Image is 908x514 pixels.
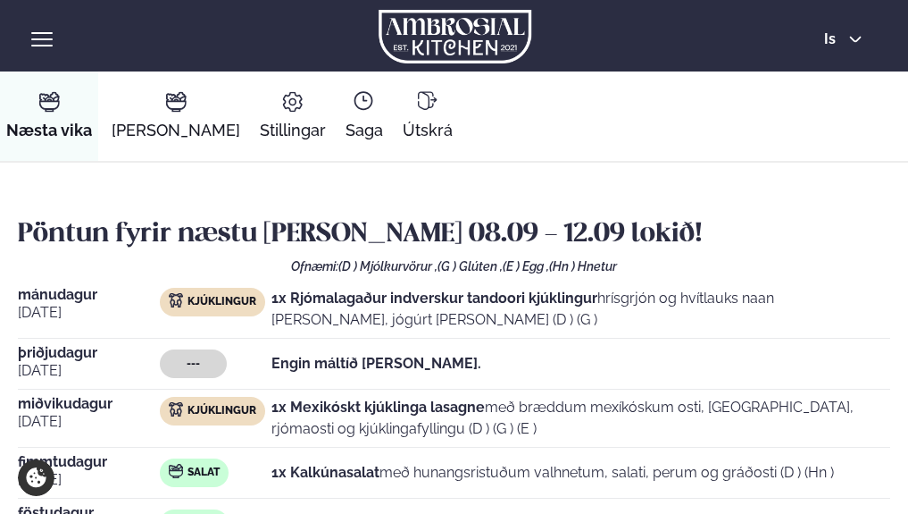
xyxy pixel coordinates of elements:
[187,466,220,480] span: Salat
[18,259,890,274] div: Ofnæmi:
[112,120,240,141] span: [PERSON_NAME]
[503,259,549,274] span: (E ) Egg ,
[18,469,160,491] span: [DATE]
[437,259,503,274] span: (G ) Glúten ,
[254,72,332,161] a: Stillingar
[6,120,92,141] span: Næsta vika
[18,411,160,433] span: [DATE]
[18,455,160,469] span: fimmtudagur
[338,259,437,274] span: (D ) Mjólkurvörur ,
[31,29,53,50] button: hamburger
[271,288,890,331] p: hrísgrjón og hvítlauks naan [PERSON_NAME], jógúrt [PERSON_NAME] (D ) (G )
[18,216,890,252] h2: Pöntun fyrir næstu [PERSON_NAME] 08.09 - 12.09 lokið!
[18,397,160,411] span: miðvikudagur
[271,462,834,484] p: með hunangsristuðum valhnetum, salati, perum og gráðosti (D ) (Hn )
[105,72,246,161] a: [PERSON_NAME]
[271,290,597,307] strong: 1x Rjómalagaður indverskur tandoori kjúklingur
[18,302,160,324] span: [DATE]
[169,402,183,417] img: chicken.svg
[169,293,183,308] img: chicken.svg
[346,120,383,141] span: Saga
[18,288,160,302] span: mánudagur
[18,459,54,496] a: Cookie settings
[271,397,890,440] p: með bræddum mexíkóskum osti, [GEOGRAPHIC_DATA], rjómaosti og kjúklingafyllingu (D ) (G ) (E )
[810,32,877,46] button: is
[187,295,256,309] span: Kjúklingur
[403,120,453,141] span: Útskrá
[187,404,256,418] span: Kjúklingur
[271,464,379,481] strong: 1x Kalkúnasalat
[169,464,183,478] img: salad.svg
[271,399,485,416] strong: 1x Mexikóskt kjúklinga lasagne
[379,10,531,63] img: logo
[824,32,841,46] span: is
[339,72,389,161] a: Saga
[396,72,459,161] a: Útskrá
[18,346,160,360] span: þriðjudagur
[18,360,160,382] span: [DATE]
[549,259,617,274] span: (Hn ) Hnetur
[271,355,481,372] strong: Engin máltíð [PERSON_NAME].
[187,357,200,371] span: ---
[260,120,326,141] span: Stillingar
